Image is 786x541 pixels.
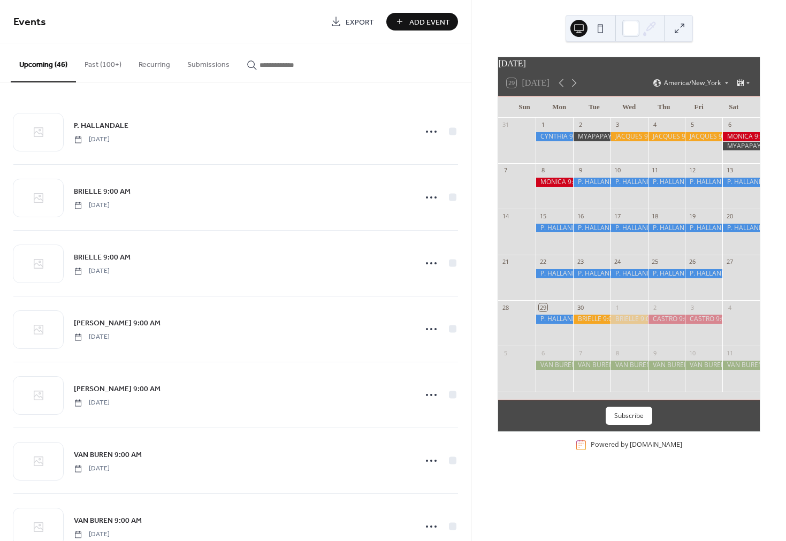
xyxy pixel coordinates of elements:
div: 4 [651,121,659,129]
a: VAN BUREN 9:00 AM [74,514,142,527]
a: [PERSON_NAME] 9:00 AM [74,317,161,329]
div: 28 [501,303,509,311]
div: 1 [614,303,622,311]
div: P. HALLANDALE [573,178,611,187]
div: VAN BUREN 9:00 AM [648,361,685,370]
span: VAN BUREN 9:00 AM [74,515,142,527]
span: P. HALLANDALE [74,120,128,132]
span: Export [346,17,374,28]
div: CYNTHIA 9:00 AM [536,132,573,141]
div: 29 [539,303,547,311]
div: VAN BUREN 9:00 AM [611,361,648,370]
div: 15 [539,212,547,220]
span: [DATE] [74,266,110,276]
span: [PERSON_NAME] 9:00 AM [74,384,161,395]
span: [DATE] [74,464,110,474]
div: JACQUES 9:00 AM [685,132,722,141]
div: 5 [501,349,509,357]
div: P. HALLANDALE [611,224,648,233]
div: VAN BUREN 9:00 AM [536,361,573,370]
div: VAN BUREN 9:00 AM [722,361,760,370]
span: Events [13,12,46,33]
a: BRIELLE 9:00 AM [74,185,131,197]
div: 31 [501,121,509,129]
div: VAN BUREN 9:00 AM [685,361,722,370]
div: P. HALLANDALE [573,224,611,233]
div: P. HALLANDALE [648,178,685,187]
div: Tue [577,96,612,118]
span: [DATE] [74,398,110,408]
div: 6 [539,349,547,357]
div: Thu [646,96,681,118]
div: P. HALLANDALE [648,224,685,233]
div: 11 [726,349,734,357]
a: VAN BUREN 9:00 AM [74,448,142,461]
div: CASTRO 9:00 AM [685,315,722,324]
div: JACQUES 9:00 AM [648,132,685,141]
div: Wed [612,96,646,118]
div: 6 [726,121,734,129]
div: 9 [576,166,584,174]
span: BRIELLE 9:00 AM [74,252,131,263]
div: 7 [501,166,509,174]
div: 8 [614,349,622,357]
span: VAN BUREN 9:00 AM [74,449,142,461]
div: Powered by [591,440,682,449]
div: 17 [614,212,622,220]
span: Add Event [409,17,450,28]
div: 24 [614,258,622,266]
div: 27 [726,258,734,266]
div: BRIELLE 9:00 AM [573,315,611,324]
div: P. HALLANDALE [685,224,722,233]
div: 19 [688,212,696,220]
div: 9 [651,349,659,357]
div: P. HALLANDALE [611,178,648,187]
div: MONICA 9:00 AM [536,178,573,187]
div: 10 [688,349,696,357]
div: 25 [651,258,659,266]
button: Subscribe [606,407,652,425]
a: [DOMAIN_NAME] [630,440,682,449]
div: Sat [716,96,751,118]
div: 30 [576,303,584,311]
div: P. HALLANDALE [722,178,760,187]
div: 16 [576,212,584,220]
div: P. HALLANDALE [722,224,760,233]
div: P. HALLANDALE [573,269,611,278]
div: 21 [501,258,509,266]
button: Submissions [179,43,238,81]
div: 20 [726,212,734,220]
div: MYAPAPAYA 9:00 AM [573,132,611,141]
div: 12 [688,166,696,174]
div: P. HALLANDALE [536,224,573,233]
div: MONICA 9:00 AM [722,132,760,141]
div: 14 [501,212,509,220]
div: P. HALLANDALE [536,315,573,324]
a: BRIELLE 9:00 AM [74,251,131,263]
button: Recurring [130,43,179,81]
div: P. HALLANDALE [536,269,573,278]
div: 11 [651,166,659,174]
a: Export [323,13,382,31]
div: 5 [688,121,696,129]
div: Sun [507,96,541,118]
div: P. HALLANDALE [611,269,648,278]
div: Fri [682,96,716,118]
div: 3 [614,121,622,129]
div: 13 [726,166,734,174]
div: BRIELLE 9:00 AM [611,315,648,324]
div: Mon [542,96,577,118]
div: 26 [688,258,696,266]
div: P. HALLANDALE [685,269,722,278]
button: Add Event [386,13,458,31]
div: JACQUES 9:00 AM [611,132,648,141]
span: BRIELLE 9:00 AM [74,186,131,197]
span: [DATE] [74,332,110,342]
div: MYAPAPAYA 9:00 AM [722,142,760,151]
div: 4 [726,303,734,311]
div: 22 [539,258,547,266]
div: P. HALLANDALE [685,178,722,187]
div: 18 [651,212,659,220]
button: Past (100+) [76,43,130,81]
